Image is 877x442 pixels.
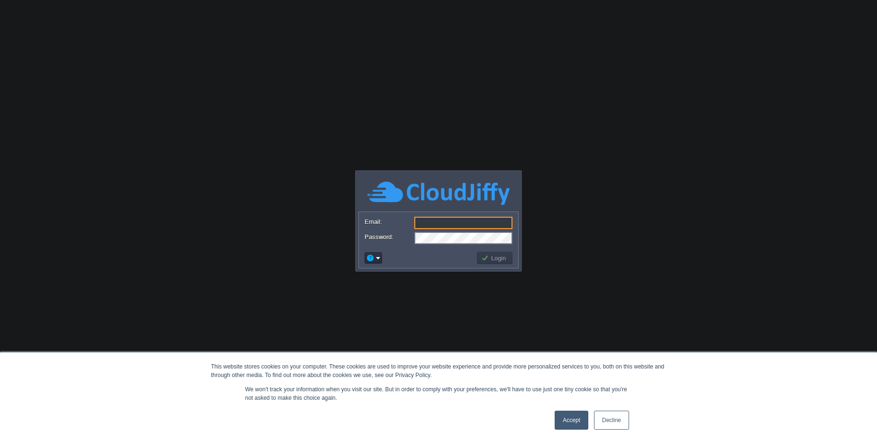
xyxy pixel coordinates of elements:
a: Decline [594,411,629,430]
div: This website stores cookies on your computer. These cookies are used to improve your website expe... [211,362,666,379]
a: Accept [555,411,588,430]
label: Password: [365,232,413,242]
button: Login [481,254,509,262]
img: CloudJiffy [367,180,510,206]
p: We won't track your information when you visit our site. But in order to comply with your prefere... [245,385,632,402]
label: Email: [365,217,413,227]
